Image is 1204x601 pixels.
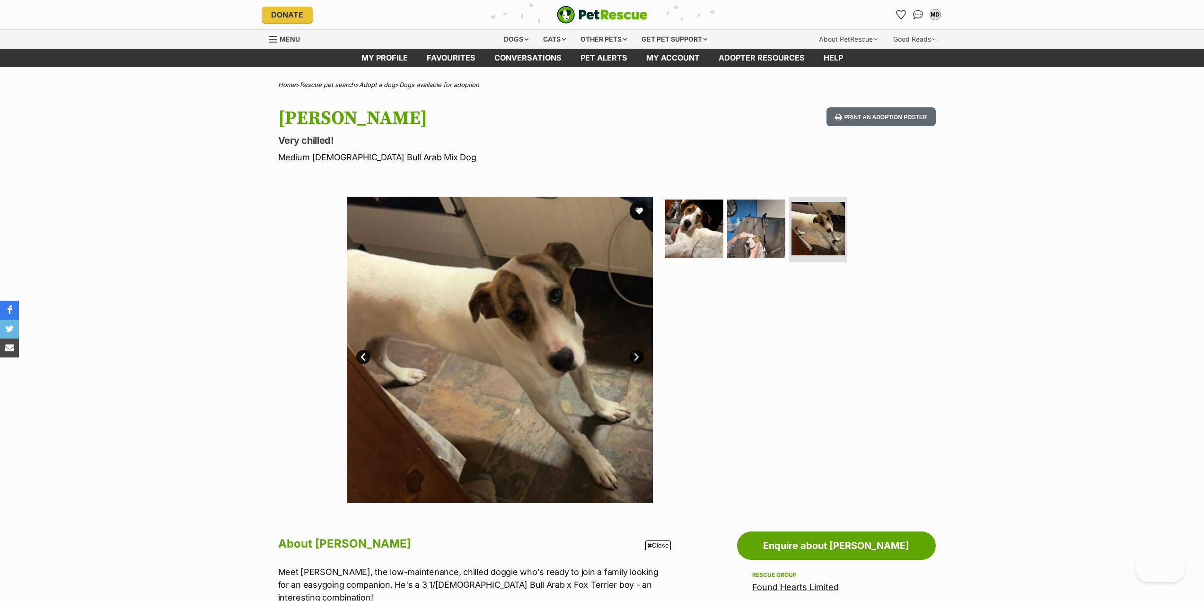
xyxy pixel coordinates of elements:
a: Pet alerts [571,49,637,67]
div: About PetRescue [812,30,885,49]
a: conversations [485,49,571,67]
a: Favourites [417,49,485,67]
div: Rescue group [752,571,921,579]
a: Found Hearts Limited [752,582,839,592]
a: Adopter resources [709,49,814,67]
div: Other pets [574,30,633,49]
button: My account [928,7,943,22]
a: Donate [262,7,313,23]
a: Rescue pet search [300,81,355,88]
a: PetRescue [557,6,648,24]
h1: [PERSON_NAME] [278,107,678,129]
a: Prev [356,350,370,364]
button: Print an adoption poster [826,107,935,127]
div: > > > [255,81,950,88]
a: Help [814,49,852,67]
a: Dogs available for adoption [399,81,479,88]
a: Conversations [911,7,926,22]
p: Very chilled! [278,134,678,147]
div: Cats [536,30,572,49]
img: Photo of Hank [665,200,723,258]
div: Get pet support [635,30,714,49]
div: Good Reads [887,30,943,49]
p: Medium [DEMOGRAPHIC_DATA] Bull Arab Mix Dog [278,151,678,164]
a: My profile [352,49,417,67]
img: Photo of Hank [791,202,845,255]
h2: About [PERSON_NAME] [278,533,669,554]
div: MD [931,10,940,19]
iframe: Help Scout Beacon - Open [1135,554,1185,582]
span: Menu [280,35,300,43]
a: Next [630,350,644,364]
div: Dogs [497,30,535,49]
button: favourite [630,201,649,220]
ul: Account quick links [894,7,943,22]
a: Enquire about [PERSON_NAME] [737,531,936,560]
a: Menu [269,30,307,47]
a: Home [278,81,296,88]
img: Photo of Hank [346,197,653,503]
a: My account [637,49,709,67]
a: Adopt a dog [359,81,395,88]
img: logo-e224e6f780fb5917bec1dbf3a21bbac754714ae5b6737aabdf751b685950b380.svg [557,6,648,24]
span: Close [645,540,671,550]
img: Photo of Hank [727,200,785,258]
img: chat-41dd97257d64d25036548639549fe6c8038ab92f7586957e7f3b1b290dea8141.svg [913,10,923,19]
a: Favourites [894,7,909,22]
iframe: Advertisement [430,554,774,596]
